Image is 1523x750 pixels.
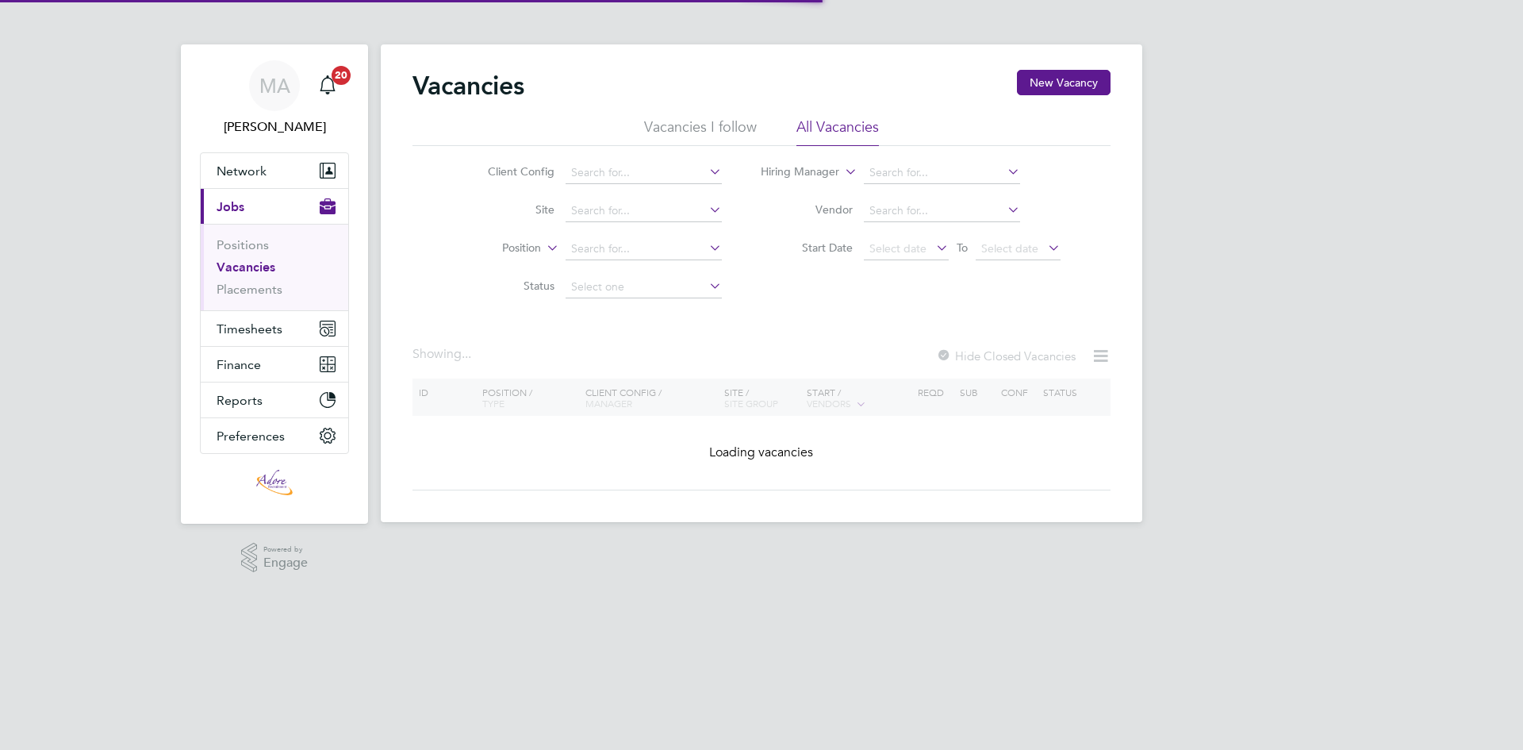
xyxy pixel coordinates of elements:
input: Select one [566,276,722,298]
input: Search for... [566,162,722,184]
a: MA[PERSON_NAME] [200,60,349,137]
li: Vacancies I follow [644,117,757,146]
span: MA [259,75,290,96]
span: Engage [263,556,308,570]
li: All Vacancies [796,117,879,146]
a: 20 [312,60,343,111]
input: Search for... [864,162,1020,184]
div: Showing [412,346,474,363]
label: Position [450,240,541,256]
a: Go to home page [200,470,349,495]
button: Preferences [201,418,348,453]
span: Finance [217,357,261,372]
label: Vendor [761,202,853,217]
a: Powered byEngage [241,543,309,573]
input: Search for... [566,200,722,222]
a: Placements [217,282,282,297]
img: adore-recruitment-logo-retina.png [256,470,293,495]
input: Search for... [864,200,1020,222]
label: Status [463,279,554,293]
span: Timesheets [217,321,282,337]
span: Network [217,163,267,179]
h2: Vacancies [412,70,524,102]
label: Client Config [463,164,554,179]
span: 20 [332,66,351,85]
span: Select date [981,241,1038,256]
a: Positions [217,237,269,252]
input: Search for... [566,238,722,260]
span: To [952,237,972,258]
label: Site [463,202,554,217]
button: Finance [201,347,348,382]
span: Michelle Aldridge [200,117,349,137]
button: Reports [201,383,348,417]
nav: Main navigation [181,44,368,524]
label: Hide Closed Vacancies [936,348,1076,363]
label: Hiring Manager [748,164,839,180]
span: ... [462,346,471,362]
button: New Vacancy [1017,70,1111,95]
span: Jobs [217,199,244,214]
button: Network [201,153,348,188]
a: Vacancies [217,260,275,275]
button: Timesheets [201,311,348,346]
label: Start Date [761,240,853,255]
button: Jobs [201,189,348,224]
span: Powered by [263,543,308,556]
span: Select date [869,241,926,256]
span: Preferences [217,429,285,444]
span: Reports [217,393,263,408]
div: Jobs [201,224,348,310]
